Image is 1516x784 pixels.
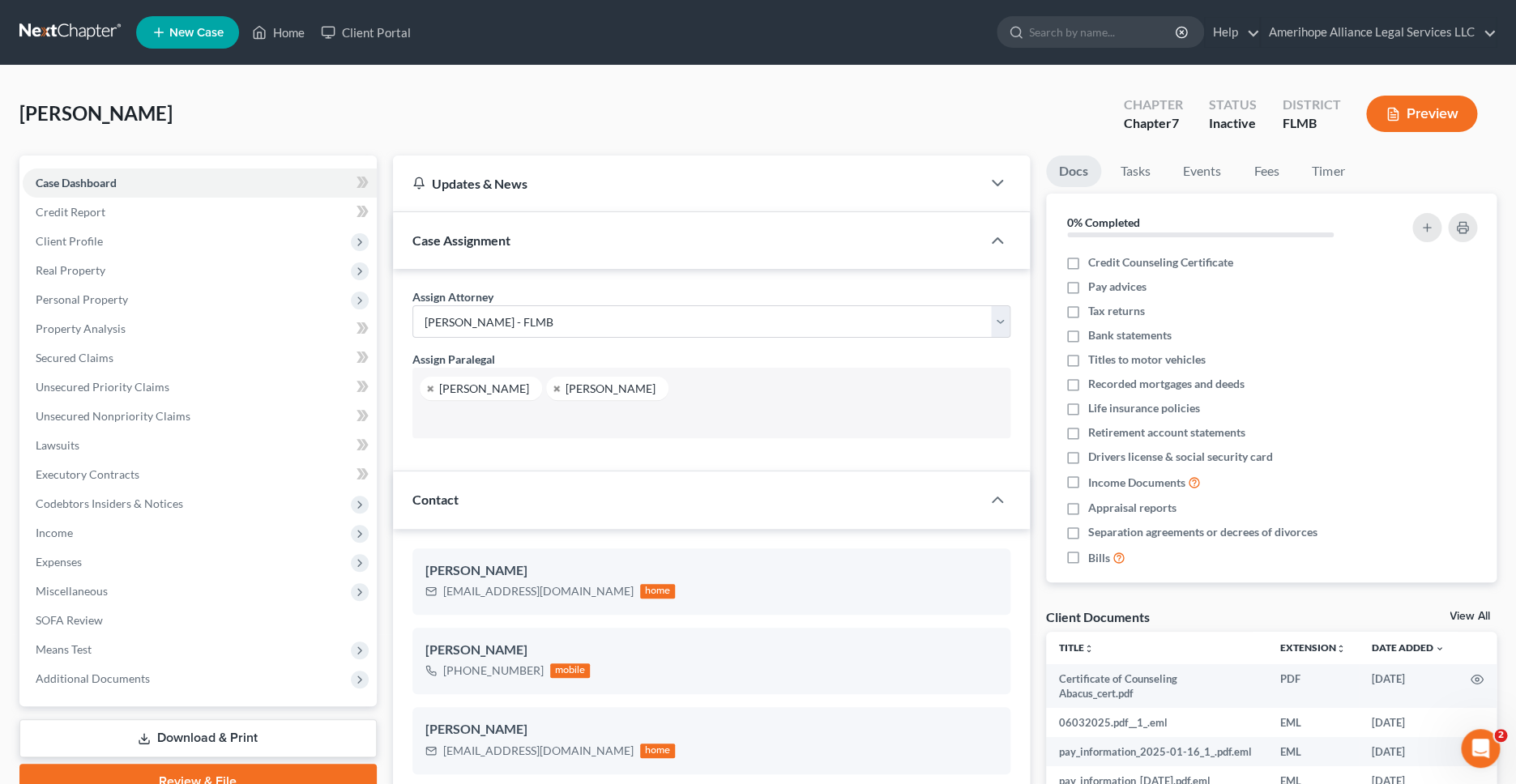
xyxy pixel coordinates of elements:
td: EML [1267,708,1359,737]
a: SOFA Review [23,606,377,635]
span: Credit Counseling Certificate [1088,254,1233,271]
i: unfold_more [1336,644,1346,654]
span: Bills [1088,550,1110,566]
div: [EMAIL_ADDRESS][DOMAIN_NAME] [443,743,634,759]
a: Secured Claims [23,343,377,373]
td: [DATE] [1359,708,1458,737]
a: Docs [1046,156,1101,187]
span: SOFA Review [36,613,103,627]
span: Appraisal reports [1088,500,1177,516]
span: Executory Contracts [36,467,139,481]
a: Download & Print [19,719,377,757]
span: Codebtors Insiders & Notices [36,496,183,510]
a: Events [1170,156,1234,187]
span: Miscellaneous [36,584,108,598]
td: PDF [1267,664,1359,709]
span: Client Profile [36,234,103,248]
td: [DATE] [1359,664,1458,709]
div: [PHONE_NUMBER] [443,663,544,679]
a: Extensionunfold_more [1280,641,1346,654]
span: [PERSON_NAME] [19,101,173,125]
div: Inactive [1208,114,1256,133]
span: Tax returns [1088,303,1145,319]
span: Additional Documents [36,671,150,685]
div: District [1282,96,1340,114]
span: Pay advices [1088,279,1147,295]
div: [PERSON_NAME] [439,383,529,394]
span: Life insurance policies [1088,400,1200,416]
span: Titles to motor vehicles [1088,352,1206,368]
span: Retirement account statements [1088,424,1245,441]
div: mobile [550,663,591,678]
button: Preview [1366,96,1477,132]
a: Executory Contracts [23,460,377,489]
div: Status [1208,96,1256,114]
a: Unsecured Nonpriority Claims [23,402,377,431]
a: Unsecured Priority Claims [23,373,377,402]
a: Credit Report [23,198,377,227]
label: Assign Attorney [412,288,493,305]
div: Chapter [1123,96,1182,114]
span: Means Test [36,642,92,656]
a: Titleunfold_more [1059,641,1094,654]
i: unfold_more [1084,644,1094,654]
a: Fees [1241,156,1292,187]
a: Date Added expand_more [1372,641,1445,654]
div: [PERSON_NAME] [425,641,997,660]
div: FLMB [1282,114,1340,133]
a: Help [1205,18,1259,47]
td: 06032025.pdf__1_.eml [1046,708,1267,737]
span: Expenses [36,555,82,569]
span: Property Analysis [36,322,126,335]
span: Personal Property [36,292,128,306]
span: Real Property [36,263,105,277]
span: Credit Report [36,205,105,219]
span: Secured Claims [36,351,113,364]
span: Bank statements [1088,327,1172,343]
a: Timer [1299,156,1357,187]
span: Separation agreements or decrees of divorces [1088,524,1317,540]
a: Tasks [1108,156,1164,187]
a: Amerihope Alliance Legal Services LLC [1261,18,1496,47]
a: View All [1450,611,1490,622]
span: Income [36,526,73,539]
span: Recorded mortgages and deeds [1088,376,1245,392]
div: Client Documents [1046,608,1150,625]
label: Assign Paralegal [412,351,495,368]
span: Case Dashboard [36,176,117,190]
span: New Case [169,27,224,39]
span: Drivers license & social security card [1088,449,1273,465]
span: Contact [412,492,459,507]
td: Certificate of Counseling Abacus_cert.pdf [1046,664,1267,709]
span: Lawsuits [36,438,79,452]
span: Unsecured Nonpriority Claims [36,409,190,423]
span: Income Documents [1088,475,1185,491]
div: Chapter [1123,114,1182,133]
div: home [640,584,676,599]
i: expand_more [1435,644,1445,654]
td: [DATE] [1359,737,1458,766]
div: [PERSON_NAME] [425,561,997,581]
span: 2 [1494,729,1507,742]
div: Updates & News [412,175,962,192]
a: Case Dashboard [23,168,377,198]
div: home [640,744,676,758]
a: Lawsuits [23,431,377,460]
input: Search by name... [1029,17,1177,47]
div: [PERSON_NAME] [566,383,656,394]
span: Case Assignment [412,232,510,248]
span: Unsecured Priority Claims [36,380,169,394]
span: 7 [1171,115,1178,130]
a: Client Portal [313,18,418,47]
iframe: Intercom live chat [1461,729,1500,768]
div: [EMAIL_ADDRESS][DOMAIN_NAME] [443,583,634,599]
td: EML [1267,737,1359,766]
strong: 0% Completed [1067,215,1140,229]
td: pay_information_2025-01-16_1_.pdf.eml [1046,737,1267,766]
div: [PERSON_NAME] [425,720,997,739]
a: Home [244,18,313,47]
a: Property Analysis [23,314,377,343]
